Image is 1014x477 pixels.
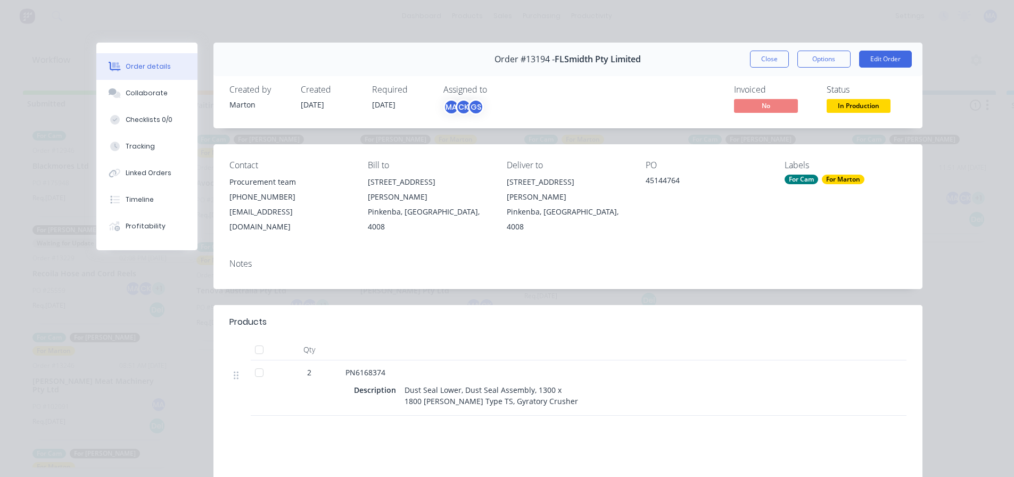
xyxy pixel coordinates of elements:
[859,51,912,68] button: Edit Order
[372,85,431,95] div: Required
[126,115,172,125] div: Checklists 0/0
[368,160,490,170] div: Bill to
[229,259,906,269] div: Notes
[229,175,351,234] div: Procurement team[PHONE_NUMBER][EMAIL_ADDRESS][DOMAIN_NAME]
[307,367,311,378] span: 2
[229,204,351,234] div: [EMAIL_ADDRESS][DOMAIN_NAME]
[368,175,490,204] div: [STREET_ADDRESS][PERSON_NAME]
[96,106,197,133] button: Checklists 0/0
[229,85,288,95] div: Created by
[354,382,400,398] div: Description
[368,175,490,234] div: [STREET_ADDRESS][PERSON_NAME]Pinkenba, [GEOGRAPHIC_DATA], 4008
[96,133,197,160] button: Tracking
[827,99,891,112] span: In Production
[400,382,582,409] div: Dust Seal Lower, Dust Seal Assembly, 1300 x 1800 [PERSON_NAME] Type TS, Gyratory Crusher
[827,99,891,115] button: In Production
[822,175,864,184] div: For Marton
[229,190,351,204] div: [PHONE_NUMBER]
[301,100,324,110] span: [DATE]
[345,367,385,377] span: PN6168374
[443,85,550,95] div: Assigned to
[126,195,154,204] div: Timeline
[494,54,555,64] span: Order #13194 -
[126,168,171,178] div: Linked Orders
[301,85,359,95] div: Created
[646,175,768,190] div: 45144764
[443,99,484,115] button: MACKGS
[507,160,629,170] div: Deliver to
[229,316,267,328] div: Products
[96,53,197,80] button: Order details
[785,175,818,184] div: For Cam
[750,51,789,68] button: Close
[507,175,629,204] div: [STREET_ADDRESS][PERSON_NAME]
[734,99,798,112] span: No
[126,88,168,98] div: Collaborate
[456,99,472,115] div: CK
[555,54,641,64] span: FLSmidth Pty Limited
[372,100,395,110] span: [DATE]
[827,85,906,95] div: Status
[646,160,768,170] div: PO
[126,221,166,231] div: Profitability
[443,99,459,115] div: MA
[96,213,197,240] button: Profitability
[229,160,351,170] div: Contact
[507,204,629,234] div: Pinkenba, [GEOGRAPHIC_DATA], 4008
[797,51,851,68] button: Options
[507,175,629,234] div: [STREET_ADDRESS][PERSON_NAME]Pinkenba, [GEOGRAPHIC_DATA], 4008
[229,175,351,190] div: Procurement team
[468,99,484,115] div: GS
[229,99,288,110] div: Marton
[96,186,197,213] button: Timeline
[126,142,155,151] div: Tracking
[126,62,171,71] div: Order details
[96,80,197,106] button: Collaborate
[277,339,341,360] div: Qty
[785,160,906,170] div: Labels
[96,160,197,186] button: Linked Orders
[734,85,814,95] div: Invoiced
[368,204,490,234] div: Pinkenba, [GEOGRAPHIC_DATA], 4008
